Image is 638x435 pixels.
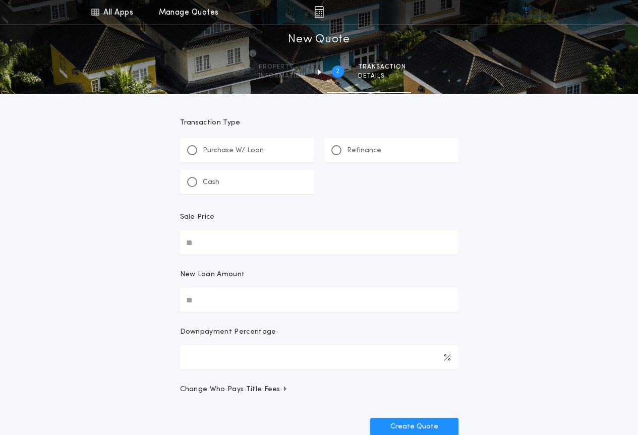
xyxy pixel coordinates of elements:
[180,288,458,312] input: New Loan Amount
[358,63,406,71] span: Transaction
[180,118,458,128] p: Transaction Type
[180,345,458,369] input: Downpayment Percentage
[288,32,350,48] h1: New Quote
[180,385,458,395] button: Change Who Pays Title Fees
[314,6,324,18] img: img
[347,146,381,156] p: Refinance
[203,146,264,156] p: Purchase W/ Loan
[507,7,545,17] img: vs-icon
[180,327,276,337] p: Downpayment Percentage
[259,72,306,80] span: information
[180,270,245,280] p: New Loan Amount
[203,177,219,188] p: Cash
[336,68,339,76] h2: 2
[358,72,406,80] span: details
[180,385,288,395] span: Change Who Pays Title Fees
[180,230,458,255] input: Sale Price
[180,212,215,222] p: Sale Price
[259,63,306,71] span: Property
